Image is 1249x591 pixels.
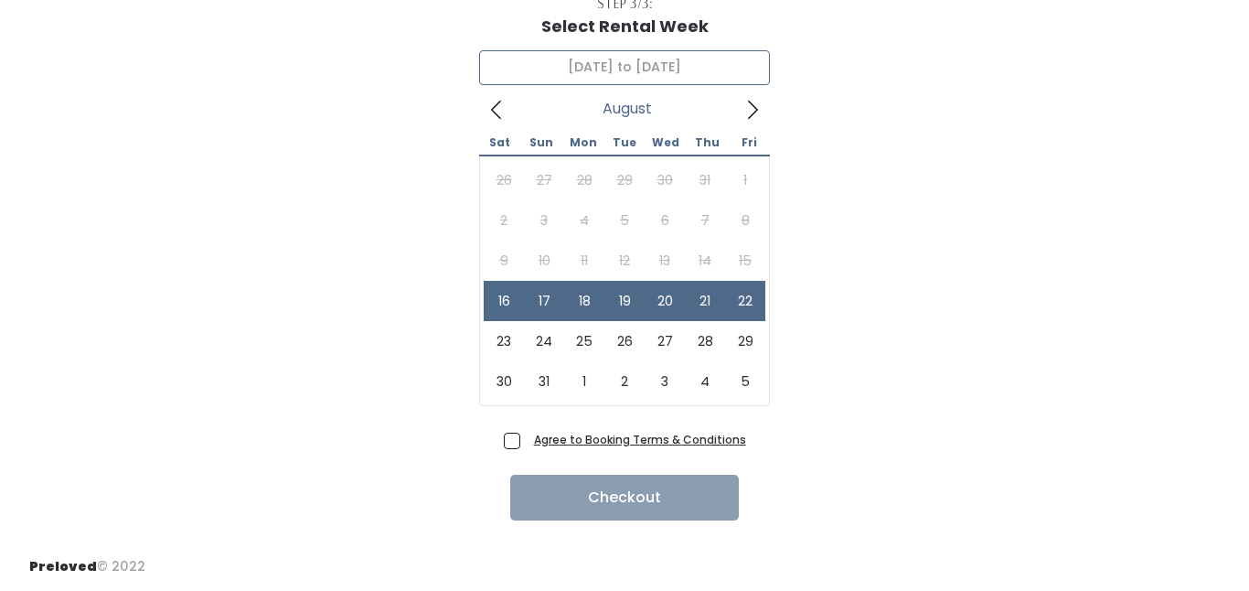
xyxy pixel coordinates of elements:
span: Mon [562,137,603,148]
span: August 17, 2025 [524,281,564,321]
div: © 2022 [29,543,145,576]
span: August 20, 2025 [645,281,685,321]
span: August [603,105,652,113]
span: August 16, 2025 [484,281,524,321]
span: August 30, 2025 [484,361,524,402]
span: Sun [520,137,561,148]
span: August 28, 2025 [685,321,725,361]
span: August 19, 2025 [604,281,645,321]
a: Agree to Booking Terms & Conditions [534,432,746,447]
span: Fri [729,137,770,148]
span: August 22, 2025 [725,281,765,321]
span: Sat [479,137,520,148]
input: Select week [479,50,770,85]
span: August 31, 2025 [524,361,564,402]
span: August 24, 2025 [524,321,564,361]
span: Thu [687,137,728,148]
span: August 18, 2025 [564,281,604,321]
span: Preloved [29,557,97,575]
h1: Select Rental Week [541,17,709,36]
span: September 4, 2025 [685,361,725,402]
span: August 29, 2025 [725,321,765,361]
span: Wed [646,137,687,148]
span: August 27, 2025 [645,321,685,361]
span: August 26, 2025 [604,321,645,361]
span: September 2, 2025 [604,361,645,402]
span: August 21, 2025 [685,281,725,321]
button: Checkout [510,475,739,521]
span: August 25, 2025 [564,321,604,361]
span: September 5, 2025 [725,361,765,402]
span: September 3, 2025 [645,361,685,402]
span: Tue [603,137,645,148]
span: August 23, 2025 [484,321,524,361]
span: September 1, 2025 [564,361,604,402]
